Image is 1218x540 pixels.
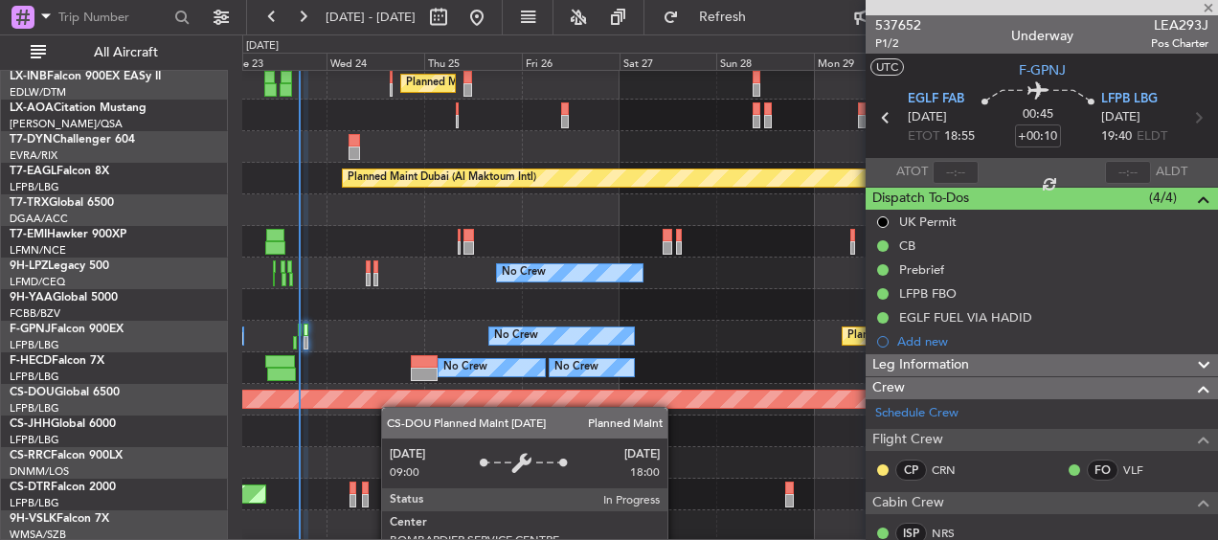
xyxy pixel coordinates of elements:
[870,58,904,76] button: UTC
[10,418,51,430] span: CS-JHH
[1101,90,1158,109] span: LFPB LBG
[10,292,53,304] span: 9H-YAA
[10,450,123,461] a: CS-RRCFalcon 900LX
[10,148,57,163] a: EVRA/RIX
[875,35,921,52] span: P1/2
[10,166,56,177] span: T7-EAGL
[872,492,944,514] span: Cabin Crew
[406,69,708,98] div: Planned Maint [GEOGRAPHIC_DATA] ([GEOGRAPHIC_DATA])
[1011,26,1073,46] div: Underway
[10,180,59,194] a: LFPB/LBG
[875,404,959,423] a: Schedule Crew
[10,117,123,131] a: [PERSON_NAME]/QSA
[875,15,921,35] span: 537652
[424,53,522,70] div: Thu 25
[10,464,69,479] a: DNMM/LOS
[932,461,975,479] a: CRN
[10,496,59,510] a: LFPB/LBG
[10,418,116,430] a: CS-JHHGlobal 6000
[814,53,912,70] div: Mon 29
[1101,127,1132,146] span: 19:40
[620,53,717,70] div: Sat 27
[10,292,118,304] a: 9H-YAAGlobal 5000
[58,3,169,32] input: Trip Number
[10,513,56,525] span: 9H-VSLK
[908,127,939,146] span: ETOT
[522,53,620,70] div: Fri 26
[10,197,49,209] span: T7-TRX
[10,324,124,335] a: F-GPNJFalcon 900EX
[1151,15,1208,35] span: LEA293J
[10,102,54,114] span: LX-AOA
[10,134,135,146] a: T7-DYNChallenger 604
[847,322,1149,350] div: Planned Maint [GEOGRAPHIC_DATA] ([GEOGRAPHIC_DATA])
[10,355,52,367] span: F-HECD
[899,214,957,230] div: UK Permit
[872,354,969,376] span: Leg Information
[944,127,975,146] span: 18:55
[683,11,763,24] span: Refresh
[326,9,416,26] span: [DATE] - [DATE]
[10,450,51,461] span: CS-RRC
[10,102,147,114] a: LX-AOACitation Mustang
[443,353,487,382] div: No Crew
[1151,35,1208,52] span: Pos Charter
[899,261,944,278] div: Prebrief
[908,90,964,109] span: EGLF FAB
[10,275,65,289] a: LFMD/CEQ
[10,324,51,335] span: F-GPNJ
[1137,127,1167,146] span: ELDT
[327,53,424,70] div: Wed 24
[10,513,109,525] a: 9H-VSLKFalcon 7X
[462,480,675,508] div: Planned Maint Nice ([GEOGRAPHIC_DATA])
[654,2,769,33] button: Refresh
[1123,461,1166,479] a: VLF
[896,163,928,182] span: ATOT
[502,259,546,287] div: No Crew
[21,37,208,68] button: All Aircraft
[10,482,51,493] span: CS-DTR
[872,188,969,210] span: Dispatch To-Dos
[895,460,927,481] div: CP
[1101,108,1140,127] span: [DATE]
[899,285,957,302] div: LFPB FBO
[1149,188,1177,208] span: (4/4)
[10,166,109,177] a: T7-EAGLFalcon 8X
[10,433,59,447] a: LFPB/LBG
[10,229,126,240] a: T7-EMIHawker 900XP
[50,46,202,59] span: All Aircraft
[897,333,1208,349] div: Add new
[899,237,915,254] div: CB
[554,353,598,382] div: No Crew
[10,260,48,272] span: 9H-LPZ
[908,108,947,127] span: [DATE]
[10,306,60,321] a: FCBB/BZV
[10,401,59,416] a: LFPB/LBG
[1087,460,1118,481] div: FO
[1023,105,1053,124] span: 00:45
[229,53,327,70] div: Tue 23
[872,429,943,451] span: Flight Crew
[246,38,279,55] div: [DATE]
[899,309,1032,326] div: EGLF FUEL VIA HADID
[494,322,538,350] div: No Crew
[10,338,59,352] a: LFPB/LBG
[10,71,47,82] span: LX-INB
[10,387,120,398] a: CS-DOUGlobal 6500
[1156,163,1187,182] span: ALDT
[10,387,55,398] span: CS-DOU
[10,482,116,493] a: CS-DTRFalcon 2000
[10,197,114,209] a: T7-TRXGlobal 6500
[10,71,161,82] a: LX-INBFalcon 900EX EASy II
[10,85,66,100] a: EDLW/DTM
[10,229,47,240] span: T7-EMI
[10,370,59,384] a: LFPB/LBG
[716,53,814,70] div: Sun 28
[1019,60,1066,80] span: F-GPNJ
[10,243,66,258] a: LFMN/NCE
[10,355,104,367] a: F-HECDFalcon 7X
[10,212,68,226] a: DGAA/ACC
[348,164,536,192] div: Planned Maint Dubai (Al Maktoum Intl)
[872,377,905,399] span: Crew
[10,134,53,146] span: T7-DYN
